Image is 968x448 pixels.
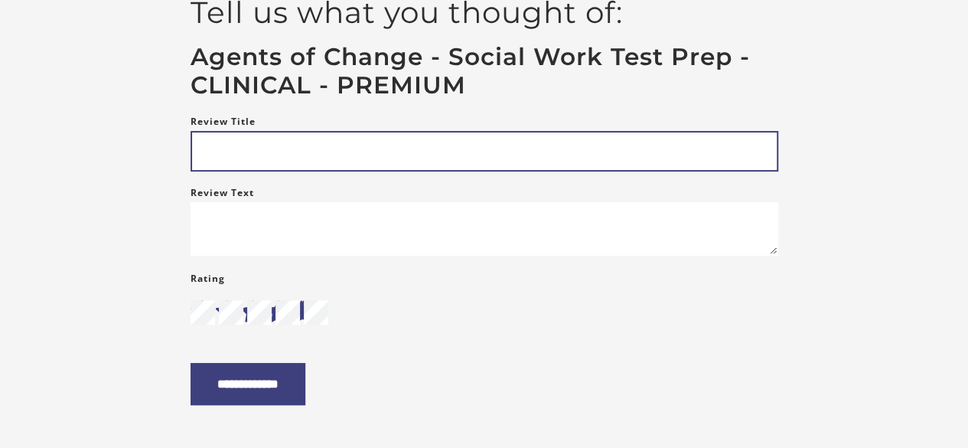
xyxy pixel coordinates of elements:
i: star [191,300,215,325]
i: star [290,300,315,325]
input: 1 [191,300,215,325]
input: 5 [304,300,328,325]
label: Review Title [191,113,256,131]
input: 2 [219,300,243,325]
span: Rating [191,272,225,285]
label: Review Text [191,184,254,202]
input: 3 [247,300,272,325]
input: 4 [275,300,300,325]
h3: Agents of Change - Social Work Test Prep - CLINICAL - PREMIUM [191,43,778,100]
i: star [216,300,240,325]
